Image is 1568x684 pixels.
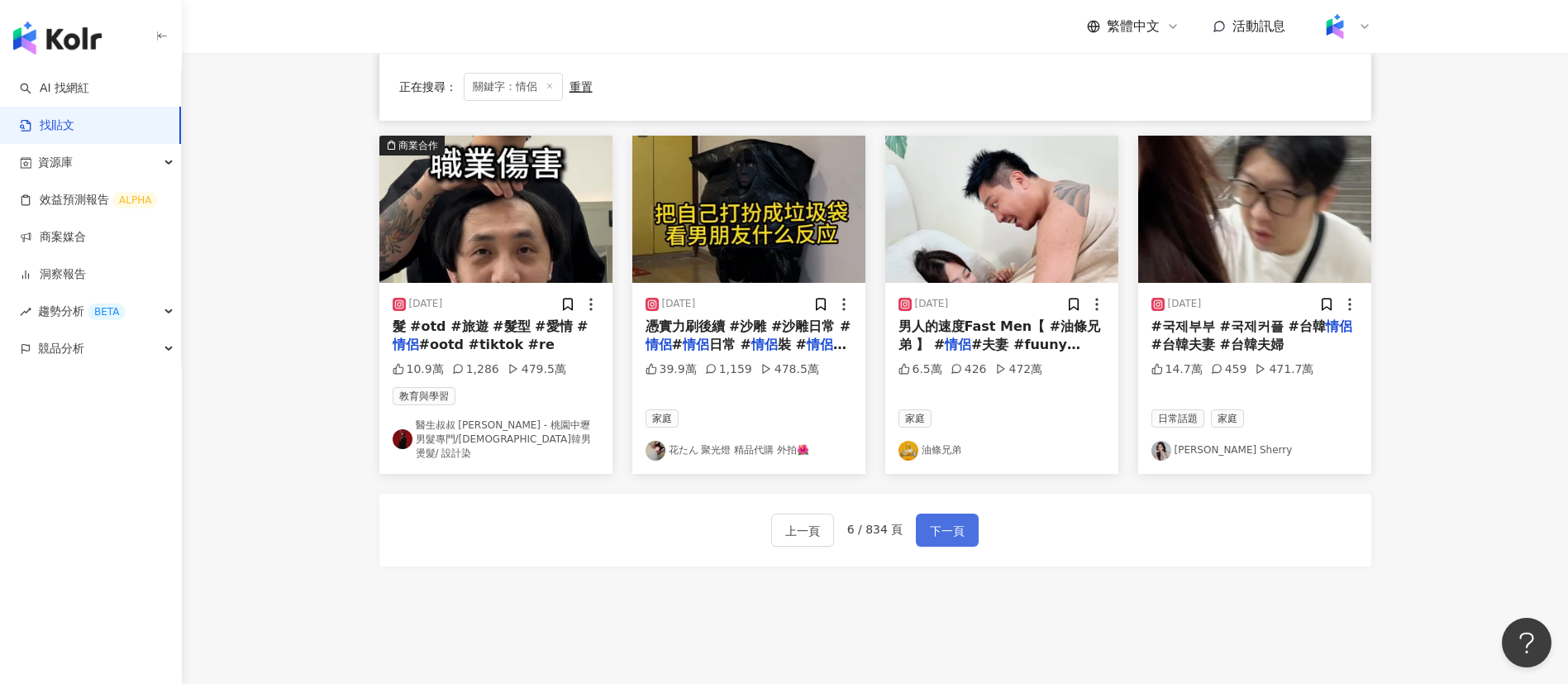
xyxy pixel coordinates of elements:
[419,337,555,352] span: #ootd #tiktok #re
[646,441,665,461] img: KOL Avatar
[393,419,599,460] a: KOL Avatar醫生叔叔 [PERSON_NAME] - 桃園中壢男髮專門/[DEMOGRAPHIC_DATA]韓男燙髮/ 設計染
[778,337,807,352] span: 裝 #
[898,441,918,461] img: KOL Avatar
[1319,11,1351,42] img: Kolr%20app%20icon%20%281%29.png
[1502,618,1551,667] iframe: Help Scout Beacon - Open
[771,514,834,547] button: 上一頁
[898,441,1105,461] a: KOL Avatar油條兄弟
[646,441,852,461] a: KOL Avatar花たん 聚光燈 精品代購 外拍🌺
[662,297,696,311] div: [DATE]
[1151,409,1204,428] span: 日常話題
[20,80,89,97] a: searchAI 找網紅
[1255,361,1313,378] div: 471.7萬
[20,306,31,318] span: rise
[995,361,1043,378] div: 472萬
[508,361,566,378] div: 479.5萬
[393,429,412,449] img: KOL Avatar
[1211,361,1247,378] div: 459
[847,523,903,536] span: 6 / 834 頁
[409,297,443,311] div: [DATE]
[20,117,74,134] a: 找貼文
[898,318,1101,352] span: 男人的速度Fast Men【 #油條兄弟 】 #
[898,361,942,378] div: 6.5萬
[1151,318,1326,334] span: #국제부부 #국제커플 #台韓
[807,337,846,352] mark: 情侶
[393,361,444,378] div: 10.9萬
[1326,318,1352,334] mark: 情侶
[20,266,86,283] a: 洞察報告
[646,318,851,334] span: 憑實力刷後續 #沙雕 #沙雕日常 #
[393,337,419,352] mark: 情侶
[709,337,751,352] span: 日常 #
[379,136,612,283] div: post-image商業合作
[570,80,593,93] div: 重置
[1232,18,1285,34] span: 活動訊息
[646,337,672,352] mark: 情侶
[683,337,709,352] mark: 情侶
[672,337,683,352] span: #
[393,387,455,405] span: 教育與學習
[915,297,949,311] div: [DATE]
[1138,136,1371,283] img: post-image
[760,361,819,378] div: 478.5萬
[885,136,1118,283] img: post-image
[88,304,126,320] div: BETA
[452,361,499,378] div: 1,286
[751,337,778,352] mark: 情侶
[1168,297,1202,311] div: [DATE]
[38,144,73,181] span: 資源庫
[646,409,679,428] span: 家庭
[1107,17,1160,36] span: 繁體中文
[945,337,971,352] mark: 情侶
[930,521,965,541] span: 下一頁
[13,22,102,55] img: logo
[898,409,932,428] span: 家庭
[38,330,84,367] span: 競品分析
[951,361,987,378] div: 426
[379,136,612,283] img: post-image
[1151,441,1171,461] img: KOL Avatar
[20,192,158,208] a: 效益預測報告ALPHA
[705,361,752,378] div: 1,159
[1151,361,1203,378] div: 14.7萬
[464,73,563,101] span: 關鍵字：情侶
[898,337,1081,371] span: #夫妻 #fuuny #joke
[398,137,438,154] div: 商業合作
[1211,409,1244,428] span: 家庭
[785,521,820,541] span: 上一頁
[1151,441,1358,461] a: KOL Avatar[PERSON_NAME] Sherry
[916,514,979,547] button: 下一頁
[38,293,126,330] span: 趨勢分析
[632,136,865,283] img: post-image
[646,361,697,378] div: 39.9萬
[1151,337,1284,352] span: #台韓夫妻 #台韓夫婦
[399,80,457,93] span: 正在搜尋 ：
[393,318,589,334] span: 髮 #otd #旅遊 #髮型 #愛情 #
[20,229,86,246] a: 商案媒合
